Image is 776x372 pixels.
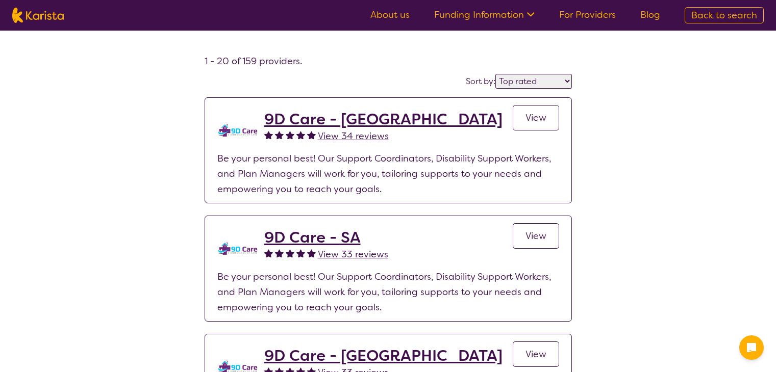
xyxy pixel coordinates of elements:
[264,249,273,257] img: fullstar
[318,247,388,262] a: View 33 reviews
[296,249,305,257] img: fullstar
[685,7,764,23] a: Back to search
[12,8,64,23] img: Karista logo
[286,130,294,139] img: fullstar
[318,248,388,260] span: View 33 reviews
[275,130,284,139] img: fullstar
[525,230,546,242] span: View
[513,341,559,367] a: View
[264,130,273,139] img: fullstar
[466,76,495,87] label: Sort by:
[217,110,258,151] img: zklkmrpc7cqrnhnbeqm0.png
[559,9,616,21] a: For Providers
[318,128,389,144] a: View 34 reviews
[318,130,389,142] span: View 34 reviews
[217,151,559,197] p: Be your personal best! Our Support Coordinators, Disability Support Workers, and Plan Managers wi...
[640,9,660,21] a: Blog
[434,9,535,21] a: Funding Information
[691,9,757,21] span: Back to search
[264,110,503,128] a: 9D Care - [GEOGRAPHIC_DATA]
[296,130,305,139] img: fullstar
[217,269,559,315] p: Be your personal best! Our Support Coordinators, Disability Support Workers, and Plan Managers wi...
[217,228,258,269] img: tm0unixx98hwpl6ajs3b.png
[205,55,572,67] h4: 1 - 20 of 159 providers .
[513,223,559,249] a: View
[307,130,316,139] img: fullstar
[275,249,284,257] img: fullstar
[307,249,316,257] img: fullstar
[525,348,546,360] span: View
[370,9,410,21] a: About us
[525,112,546,124] span: View
[264,347,503,365] a: 9D Care - [GEOGRAPHIC_DATA]
[513,105,559,130] a: View
[264,228,388,247] a: 9D Care - SA
[286,249,294,257] img: fullstar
